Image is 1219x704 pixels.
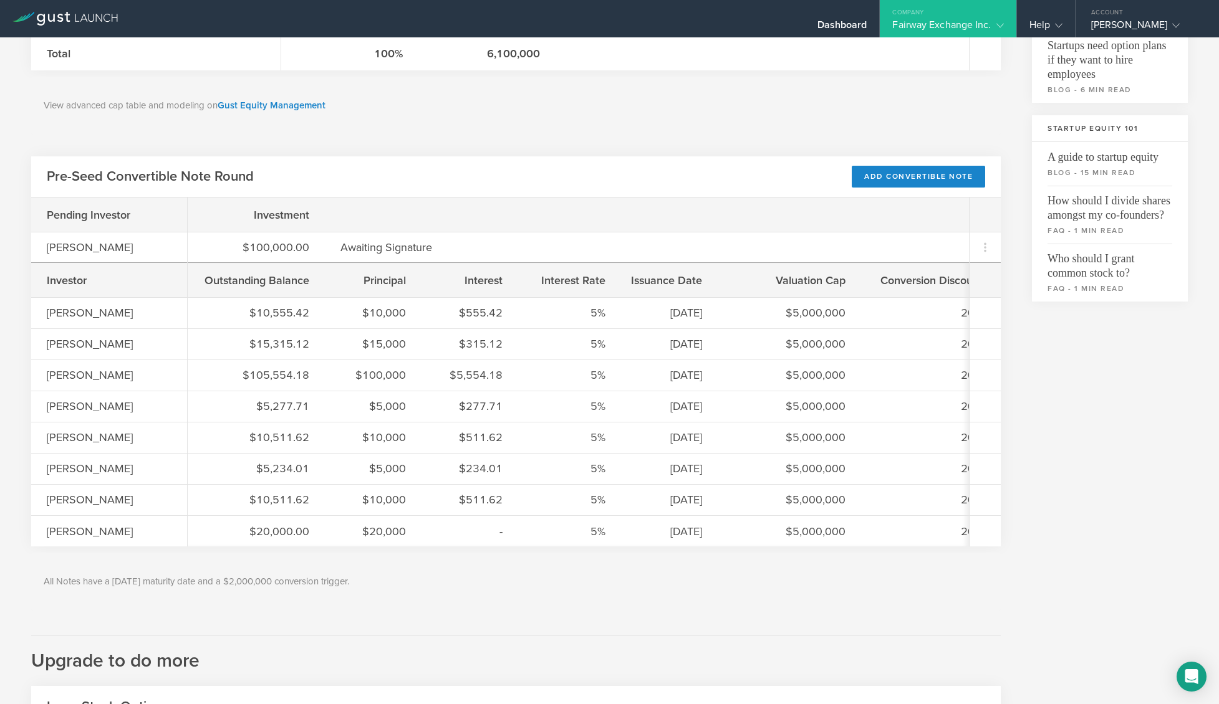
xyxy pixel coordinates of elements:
[1032,31,1188,103] a: Startups need option plans if they want to hire employeesblog - 6 min read
[340,240,432,254] span: Awaiting Signature
[877,398,983,414] div: 20%
[740,523,846,540] div: $5,000,000
[47,45,265,62] div: Total
[203,460,309,477] div: $5,234.01
[203,492,309,508] div: $10,511.62
[1032,142,1188,186] a: A guide to startup equityblog - 15 min read
[47,429,171,445] div: [PERSON_NAME]
[47,168,254,186] h2: Pre-Seed Convertible Note Round
[1032,115,1188,142] h3: Startup Equity 101
[340,492,406,508] div: $10,000
[1048,225,1172,236] small: faq - 1 min read
[437,460,503,477] div: $234.01
[437,523,503,540] div: -
[203,429,309,445] div: $10,511.62
[877,429,983,445] div: 20%
[1048,31,1172,82] span: Startups need option plans if they want to hire employees
[203,398,309,414] div: $5,277.71
[740,492,846,508] div: $5,000,000
[47,398,171,414] div: [PERSON_NAME]
[534,492,605,508] div: 5%
[1048,84,1172,95] small: blog - 6 min read
[340,398,406,414] div: $5,000
[47,367,171,383] div: [PERSON_NAME]
[437,429,503,445] div: $511.62
[534,305,605,321] div: 5%
[340,523,406,540] div: $20,000
[47,239,171,255] div: [PERSON_NAME]
[340,305,406,321] div: $10,000
[47,523,171,540] div: [PERSON_NAME]
[877,305,983,321] div: 20%
[637,305,708,321] div: [DATE]
[1032,186,1188,244] a: How should I divide shares amongst my co-founders?faq - 1 min read
[740,429,846,445] div: $5,000,000
[740,398,846,414] div: $5,000,000
[740,305,846,321] div: $5,000,000
[877,367,983,383] div: 20%
[892,19,1003,37] div: Fairway Exchange Inc.
[44,98,988,113] p: View advanced cap table and modeling on
[437,336,503,352] div: $315.12
[340,429,406,445] div: $10,000
[434,45,540,62] div: 6,100,000
[297,45,403,62] div: 100%
[852,166,985,188] div: Add Convertible Note
[31,635,1001,673] h2: Upgrade to do more
[1091,19,1197,37] div: [PERSON_NAME]
[47,207,171,223] div: Pending Investor
[740,272,846,288] div: Valuation Cap
[1048,244,1172,280] span: Who should I grant common stock to?
[1177,662,1207,692] div: Open Intercom Messenger
[1048,142,1172,164] span: A guide to startup equity
[637,492,708,508] div: [DATE]
[1048,167,1172,178] small: blog - 15 min read
[47,460,171,477] div: [PERSON_NAME]
[437,492,503,508] div: $511.62
[47,272,171,288] div: Investor
[1029,19,1062,37] div: Help
[437,272,503,288] div: Interest
[340,272,406,288] div: Principal
[47,492,171,508] div: [PERSON_NAME]
[877,492,983,508] div: 20%
[877,460,983,477] div: 20%
[534,429,605,445] div: 5%
[1048,283,1172,294] small: faq - 1 min read
[534,460,605,477] div: 5%
[203,336,309,352] div: $15,315.12
[637,367,708,383] div: [DATE]
[817,19,867,37] div: Dashboard
[203,239,309,255] div: $100,000.00
[877,272,983,288] div: Conversion Discount
[203,305,309,321] div: $10,555.42
[203,367,309,383] div: $105,554.18
[534,272,605,288] div: Interest Rate
[437,305,503,321] div: $555.42
[340,367,406,383] div: $100,000
[203,272,309,288] div: Outstanding Balance
[740,367,846,383] div: $5,000,000
[637,429,708,445] div: [DATE]
[637,460,708,477] div: [DATE]
[740,336,846,352] div: $5,000,000
[534,336,605,352] div: 5%
[218,100,325,111] a: Gust Equity Management
[1032,244,1188,302] a: Who should I grant common stock to?faq - 1 min read
[203,207,309,223] div: Investment
[203,523,309,540] div: $20,000.00
[877,523,983,540] div: 20%
[534,398,605,414] div: 5%
[637,398,708,414] div: [DATE]
[877,336,983,352] div: 20%
[637,336,708,352] div: [DATE]
[437,398,503,414] div: $277.71
[637,272,708,288] div: Issuance Date
[47,336,171,352] div: [PERSON_NAME]
[44,574,988,589] p: All Notes have a [DATE] maturity date and a $2,000,000 conversion trigger.
[740,460,846,477] div: $5,000,000
[340,336,406,352] div: $15,000
[534,367,605,383] div: 5%
[47,305,171,321] div: [PERSON_NAME]
[534,523,605,540] div: 5%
